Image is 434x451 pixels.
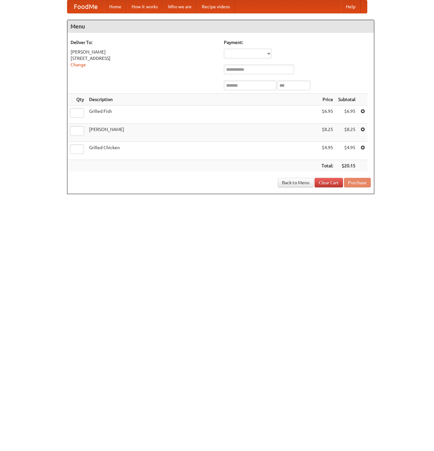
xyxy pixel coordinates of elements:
[87,94,319,105] th: Description
[336,160,358,172] th: $20.15
[67,20,374,33] h4: Menu
[319,160,336,172] th: Total:
[336,142,358,160] td: $4.95
[341,0,361,13] a: Help
[71,39,217,46] h5: Deliver To:
[344,178,371,187] button: Purchase
[315,178,343,187] a: Clear Cart
[319,94,336,105] th: Price
[126,0,163,13] a: How it works
[197,0,235,13] a: Recipe videos
[71,55,217,62] div: [STREET_ADDRESS]
[224,39,371,46] h5: Payment:
[87,105,319,124] td: Grilled Fish
[278,178,314,187] a: Back to Menu
[319,105,336,124] td: $6.95
[87,124,319,142] td: [PERSON_NAME]
[71,62,86,67] a: Change
[319,124,336,142] td: $8.25
[71,49,217,55] div: [PERSON_NAME]
[163,0,197,13] a: Who we are
[67,94,87,105] th: Qty
[104,0,126,13] a: Home
[67,0,104,13] a: FoodMe
[87,142,319,160] td: Grilled Chicken
[319,142,336,160] td: $4.95
[336,124,358,142] td: $8.25
[336,94,358,105] th: Subtotal
[336,105,358,124] td: $6.95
